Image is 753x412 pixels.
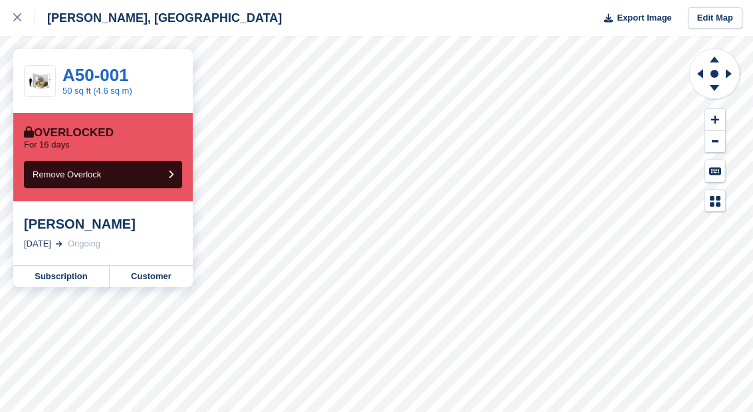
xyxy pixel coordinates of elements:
[24,126,114,140] div: Overlocked
[33,169,101,179] span: Remove Overlock
[705,190,725,212] button: Map Legend
[25,70,55,93] img: 50.jpg
[62,65,129,85] a: A50-001
[617,11,671,25] span: Export Image
[24,140,70,150] p: For 16 days
[110,266,193,287] a: Customer
[596,7,672,29] button: Export Image
[705,160,725,182] button: Keyboard Shortcuts
[24,237,51,251] div: [DATE]
[62,86,132,96] a: 50 sq ft (4.6 sq m)
[24,161,182,188] button: Remove Overlock
[24,216,182,232] div: [PERSON_NAME]
[56,241,62,247] img: arrow-right-light-icn-cde0832a797a2874e46488d9cf13f60e5c3a73dbe684e267c42b8395dfbc2abf.svg
[705,131,725,153] button: Zoom Out
[68,237,100,251] div: Ongoing
[705,109,725,131] button: Zoom In
[35,10,282,26] div: [PERSON_NAME], [GEOGRAPHIC_DATA]
[13,266,110,287] a: Subscription
[688,7,742,29] a: Edit Map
